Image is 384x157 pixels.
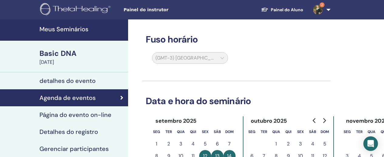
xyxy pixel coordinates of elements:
button: 4 [307,138,319,150]
h4: Gerenciar participantes [39,145,109,152]
button: 5 [319,138,331,150]
th: sábado [307,126,319,138]
a: Painel do Aluno [256,4,308,15]
button: 1 [270,138,282,150]
th: terça-feira [353,126,365,138]
th: terça-feira [258,126,270,138]
button: 1 [151,138,163,150]
img: default.jpg [313,5,323,15]
div: outubro 2025 [246,116,292,126]
th: quinta-feira [282,126,294,138]
img: graduation-cap-white.svg [261,7,268,12]
th: sexta-feira [199,126,211,138]
button: 3 [175,138,187,150]
th: quarta-feira [175,126,187,138]
th: segunda-feira [341,126,353,138]
div: Basic DNA [39,48,124,59]
button: Go to previous month [310,114,319,127]
h4: Página do evento on-line [39,111,111,118]
div: [DATE] [39,59,124,66]
div: setembro 2025 [151,116,202,126]
button: 7 [223,138,236,150]
th: quinta-feira [187,126,199,138]
img: logo.png [40,3,113,17]
button: 4 [187,138,199,150]
button: 2 [163,138,175,150]
div: Open Intercom Messenger [363,136,378,151]
h3: Data e hora do seminário [142,96,331,107]
h4: Meus Seminários [39,26,124,33]
th: sábado [211,126,223,138]
h3: Fuso horário [142,34,331,45]
th: quarta-feira [270,126,282,138]
th: segunda-feira [151,126,163,138]
th: domingo [319,126,331,138]
span: 2 [320,2,325,7]
th: quarta-feira [365,126,378,138]
a: Basic DNA[DATE] [36,48,128,66]
th: domingo [223,126,236,138]
h4: detalhes do evento [39,77,96,84]
button: 3 [294,138,307,150]
button: 6 [211,138,223,150]
button: 2 [282,138,294,150]
button: 5 [199,138,211,150]
th: segunda-feira [246,126,258,138]
th: terça-feira [163,126,175,138]
h4: Agenda de eventos [39,94,96,101]
span: Painel do instrutor [124,7,215,13]
th: sexta-feira [294,126,307,138]
button: Go to next month [319,114,329,127]
h4: Detalhes do registro [39,128,98,135]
